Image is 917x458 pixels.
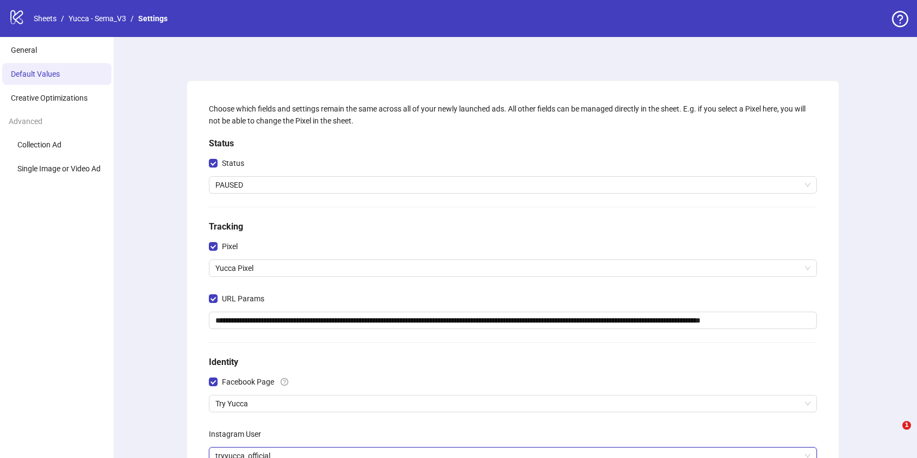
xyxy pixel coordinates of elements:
h5: Status [209,137,817,150]
div: Choose which fields and settings remain the same across all of your newly launched ads. All other... [209,103,817,127]
a: Sheets [32,13,59,24]
span: Default Values [11,70,60,78]
span: URL Params [218,293,269,305]
li: / [61,13,64,24]
span: Pixel [218,240,242,252]
span: Creative Optimizations [11,94,88,102]
span: 1 [902,421,911,430]
a: Settings [136,13,170,24]
span: PAUSED [215,177,810,193]
iframe: Intercom live chat [880,421,906,447]
label: Instagram User [209,425,268,443]
h5: Tracking [209,220,817,233]
li: / [131,13,134,24]
span: Try Yucca [215,395,810,412]
span: question-circle [892,11,908,27]
span: Facebook Page [218,376,278,388]
span: Yucca Pixel [215,260,810,276]
span: Status [218,157,249,169]
span: question-circle [281,378,288,386]
span: Collection Ad [17,140,61,149]
span: Single Image or Video Ad [17,164,101,173]
h5: Identity [209,356,817,369]
a: Yucca - Sema_V3 [66,13,128,24]
span: General [11,46,37,54]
